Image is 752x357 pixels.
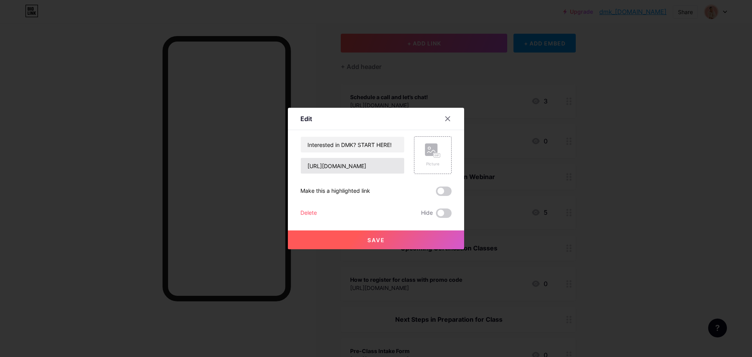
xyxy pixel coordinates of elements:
[301,158,404,174] input: URL
[300,114,312,123] div: Edit
[425,161,441,167] div: Picture
[367,237,385,243] span: Save
[300,208,317,218] div: Delete
[301,137,404,152] input: Title
[421,208,433,218] span: Hide
[300,187,370,196] div: Make this a highlighted link
[288,230,464,249] button: Save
